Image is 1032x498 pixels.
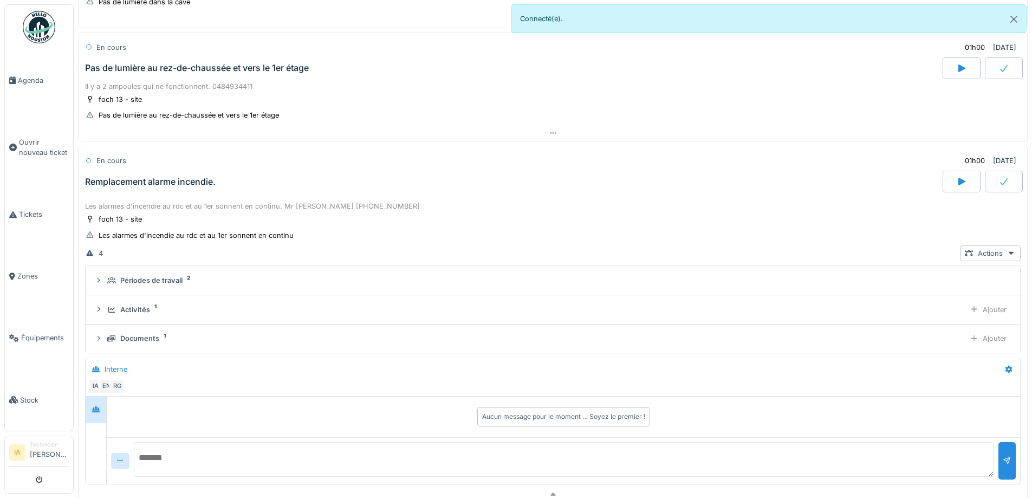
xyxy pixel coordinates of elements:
[5,245,73,307] a: Zones
[30,441,69,449] div: Technicien
[23,11,55,43] img: Badge_color-CXgf-gQk.svg
[993,156,1016,166] div: [DATE]
[99,110,279,120] div: Pas de lumière au rez-de-chaussée et vers le 1er étage
[85,201,1021,211] div: Les alarmes d'incendie au rdc et au 1er sonnent en continu. Mr [PERSON_NAME] [PHONE_NUMBER]
[120,333,159,344] div: Documents
[99,230,294,241] div: Les alarmes d'incendie au rdc et au 1er sonnent en continu
[5,49,73,111] a: Agenda
[993,42,1016,53] div: [DATE]
[5,111,73,183] a: Ouvrir nouveau ticket
[1002,5,1026,34] button: Close
[85,81,1021,92] div: Il y a 2 ampoules qui ne fonctionnent. 0484934411
[960,245,1021,261] div: Actions
[18,75,69,86] span: Agenda
[965,42,985,53] div: 01h00
[5,307,73,369] a: Équipements
[19,209,69,219] span: Tickets
[17,271,69,281] span: Zones
[85,63,309,73] div: Pas de lumière au rez-de-chaussée et vers le 1er étage
[90,329,1016,349] summary: Documents1Ajouter
[19,137,69,158] span: Ouvrir nouveau ticket
[965,331,1011,346] div: Ajouter
[482,412,645,422] div: Aucun message pour le moment … Soyez le premier !
[120,305,150,315] div: Activités
[109,379,125,394] div: RG
[511,4,1027,33] div: Connecté(e).
[96,156,126,166] div: En cours
[9,444,25,461] li: IA
[99,94,142,105] div: foch 13 - site
[99,379,114,394] div: EN
[9,441,69,467] a: IA Technicien[PERSON_NAME]
[105,364,127,374] div: Interne
[20,395,69,405] span: Stock
[90,270,1016,290] summary: Périodes de travail2
[99,248,103,258] div: 4
[99,214,142,224] div: foch 13 - site
[96,42,126,53] div: En cours
[88,379,103,394] div: IA
[965,302,1011,318] div: Ajouter
[120,275,183,286] div: Périodes de travail
[5,369,73,431] a: Stock
[90,300,1016,320] summary: Activités1Ajouter
[85,177,216,187] div: Remplacement alarme incendie.
[21,333,69,343] span: Équipements
[30,441,69,464] li: [PERSON_NAME]
[965,156,985,166] div: 01h00
[5,184,73,245] a: Tickets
